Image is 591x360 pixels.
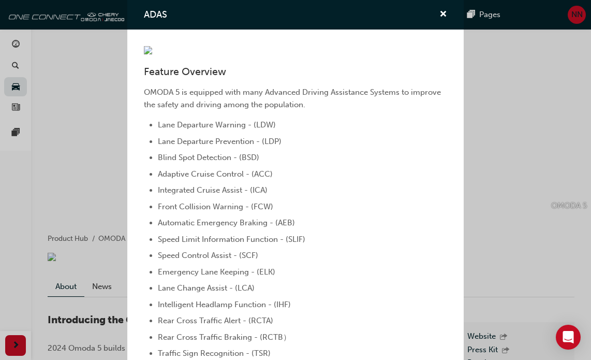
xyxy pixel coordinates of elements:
button: cross-icon [439,8,447,21]
span: Integrated Cruise Assist - (ICA) [158,185,268,195]
span: cross-icon [439,10,447,20]
span: Traffic Sign Recognition - (TSR) [158,349,271,358]
span: OMODA 5 is equipped with many Advanced Driving Assistance Systems to improve the safety and drivi... [144,88,443,109]
span: Speed Limit Information Function - (SLIF) [158,235,305,244]
span: Speed Control Assist - (SCF) [158,251,258,260]
span: Lane Departure Warning - (LDW) [158,120,276,129]
span: Intelligent Headlamp Function - (IHF) [158,300,291,309]
span: Blind Spot Detection - (BSD) [158,153,259,162]
span: ADAS [144,9,167,20]
span: Front Collision Warning - (FCW) [158,202,273,211]
span: Rear Cross Traffic Alert - (RCTA) [158,316,273,325]
span: Emergency Lane Keeping - (ELK) [158,267,275,277]
span: Adaptive Cruise Control - (ACC) [158,169,273,179]
span: Lane Change Assist - (LCA) [158,283,255,293]
span: Automatic Emergency Braking - (AEB) [158,218,295,227]
div: Open Intercom Messenger [556,325,581,350]
span: Rear Cross Traffic Braking - (RCTB） [158,333,291,342]
img: 525f7edc-2d6a-4b46-92a8-0e68d1eb2f0a.jpg [144,46,152,54]
span: Lane Departure Prevention - (LDP) [158,137,282,146]
h3: Feature Overview [144,66,447,78]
